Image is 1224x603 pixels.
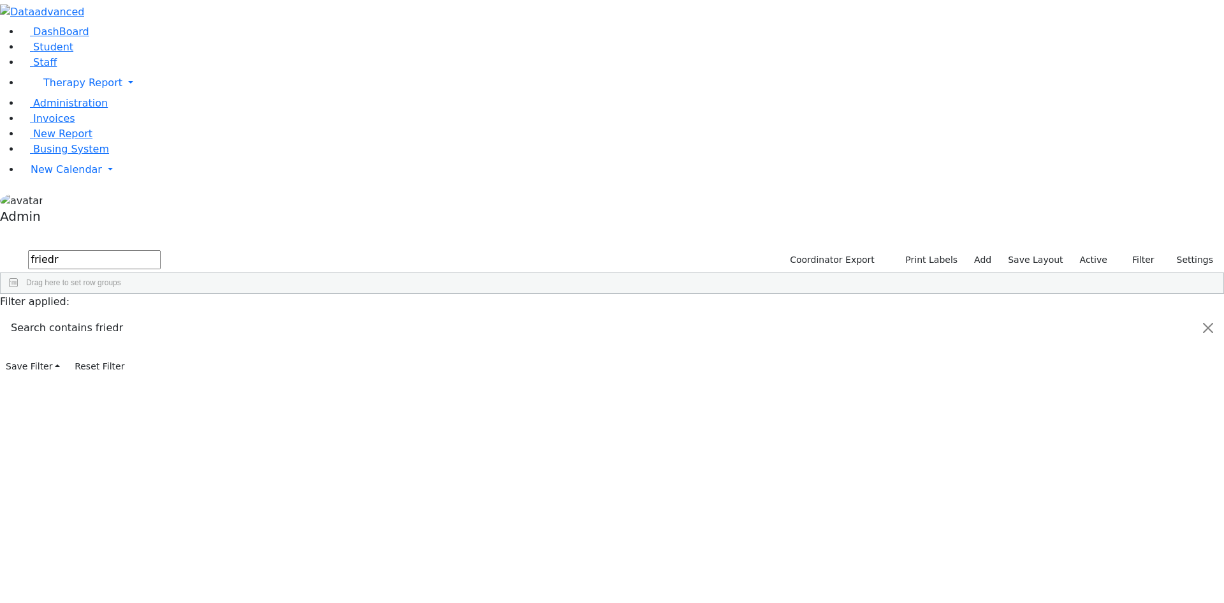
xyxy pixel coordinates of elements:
a: Student [20,41,73,53]
a: Add [968,250,997,270]
button: Coordinator Export [782,250,880,270]
button: Settings [1160,250,1219,270]
span: Busing System [33,143,109,155]
span: New Report [33,128,92,140]
button: Close [1193,310,1223,346]
input: Search [28,250,161,269]
a: DashBoard [20,26,89,38]
span: Student [33,41,73,53]
a: Busing System [20,143,109,155]
a: Invoices [20,112,75,124]
span: Administration [33,97,108,109]
a: New Report [20,128,92,140]
button: Save Layout [1002,250,1068,270]
button: Reset Filter [69,357,130,376]
span: Therapy Report [43,77,122,89]
a: Staff [20,56,57,68]
span: Drag here to set row groups [26,278,121,287]
a: Administration [20,97,108,109]
button: Filter [1116,250,1160,270]
span: Staff [33,56,57,68]
label: Active [1074,250,1113,270]
a: Therapy Report [20,70,1224,96]
span: Invoices [33,112,75,124]
span: New Calendar [31,163,102,175]
button: Print Labels [891,250,963,270]
a: New Calendar [20,157,1224,182]
span: DashBoard [33,26,89,38]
